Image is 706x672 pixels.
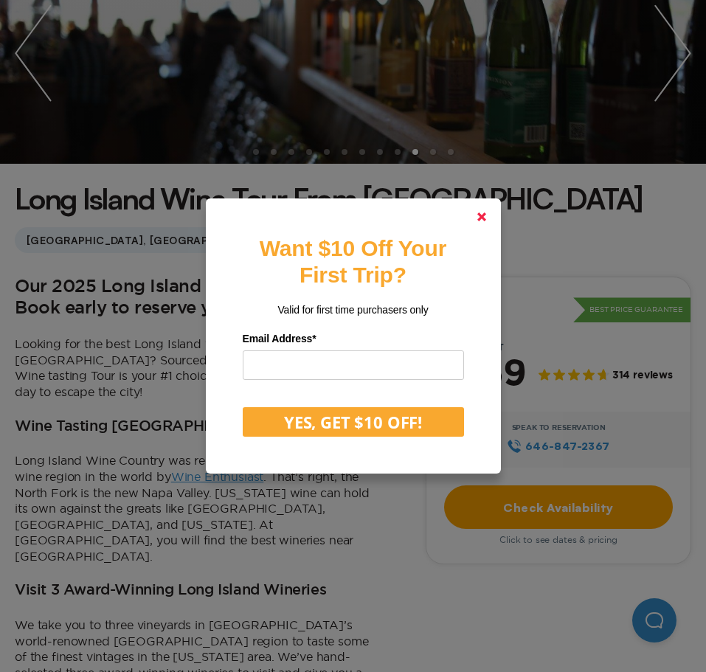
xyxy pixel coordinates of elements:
label: Email Address [243,328,464,350]
button: YES, GET $10 OFF! [243,407,464,437]
span: Required [312,333,316,344]
a: Close [464,199,499,235]
strong: Want $10 Off Your First Trip? [260,236,446,287]
span: Valid for first time purchasers only [277,304,428,316]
